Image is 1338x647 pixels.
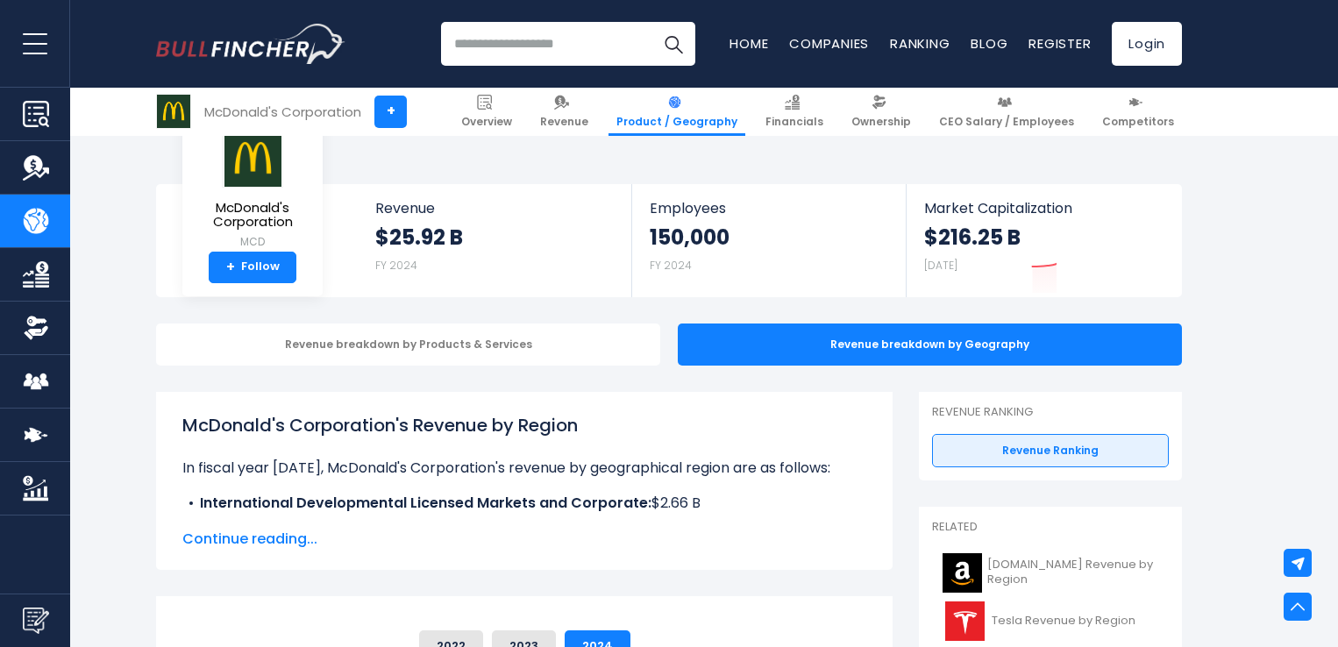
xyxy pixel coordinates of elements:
span: Ownership [851,115,911,129]
p: In fiscal year [DATE], McDonald's Corporation's revenue by geographical region are as follows: [182,458,866,479]
span: Overview [461,115,512,129]
small: FY 2024 [650,258,692,273]
span: Market Capitalization [924,200,1163,217]
div: McDonald's Corporation [204,102,361,122]
a: Market Capitalization $216.25 B [DATE] [907,184,1180,297]
img: Bullfincher logo [156,24,345,64]
img: AMZN logo [943,553,982,593]
img: Ownership [23,315,49,341]
a: Tesla Revenue by Region [932,597,1169,645]
strong: $25.92 B [375,224,463,251]
a: Revenue Ranking [932,434,1169,467]
a: +Follow [209,252,296,283]
a: Ownership [843,88,919,136]
small: [DATE] [924,258,957,273]
a: Overview [453,88,520,136]
li: $2.66 B [182,493,866,514]
a: CEO Salary / Employees [931,88,1082,136]
a: Login [1112,22,1182,66]
div: Revenue breakdown by Products & Services [156,323,660,366]
span: Revenue [540,115,588,129]
strong: $216.25 B [924,224,1021,251]
a: Register [1028,34,1091,53]
span: McDonald's Corporation [196,201,309,230]
small: FY 2024 [375,258,417,273]
a: Financials [758,88,831,136]
b: International Developmental Licensed Markets and Corporate: [200,493,651,513]
a: McDonald's Corporation MCD [196,128,310,252]
a: Blog [971,34,1007,53]
img: TSLA logo [943,601,986,641]
p: Related [932,520,1169,535]
div: Revenue breakdown by Geography [678,323,1182,366]
h1: McDonald's Corporation's Revenue by Region [182,412,866,438]
a: Competitors [1094,88,1182,136]
li: $12.63 B [182,514,866,535]
a: Revenue $25.92 B FY 2024 [358,184,632,292]
p: Revenue Ranking [932,405,1169,420]
span: CEO Salary / Employees [939,115,1074,129]
span: Continue reading... [182,529,866,550]
a: Employees 150,000 FY 2024 [632,184,905,292]
span: Financials [765,115,823,129]
a: Revenue [532,88,596,136]
img: MCD logo [222,129,283,188]
span: Competitors [1102,115,1174,129]
small: MCD [196,234,309,250]
strong: 150,000 [650,224,729,251]
span: [DOMAIN_NAME] Revenue by Region [987,558,1158,587]
strong: + [226,260,235,275]
a: Product / Geography [609,88,745,136]
a: Ranking [890,34,950,53]
a: Companies [789,34,869,53]
img: MCD logo [157,95,190,128]
b: International Operated Markets: [200,514,432,534]
span: Tesla Revenue by Region [992,614,1135,629]
a: [DOMAIN_NAME] Revenue by Region [932,549,1169,597]
a: Go to homepage [156,24,345,64]
span: Employees [650,200,887,217]
span: Product / Geography [616,115,737,129]
span: Revenue [375,200,615,217]
button: Search [651,22,695,66]
a: + [374,96,407,128]
a: Home [729,34,768,53]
